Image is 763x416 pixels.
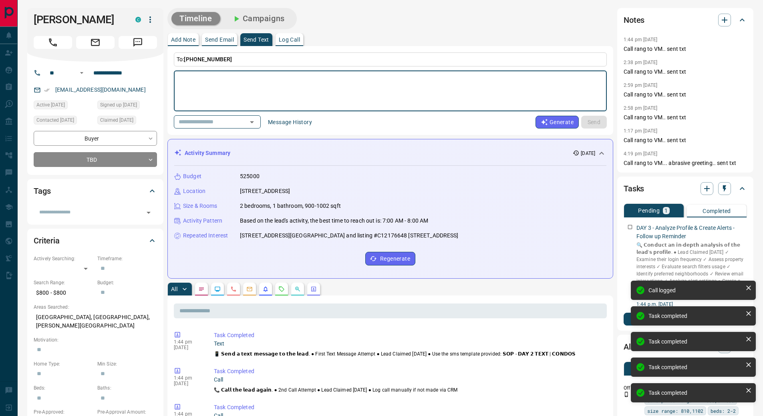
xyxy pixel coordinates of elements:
[214,386,604,394] p: 📞 𝗖𝗮𝗹𝗹 𝘁𝗵𝗲 𝗹𝗲𝗮𝗱 𝗮𝗴𝗮𝗶𝗻. ● 2nd Call Attempt ● Lead Claimed [DATE] ‎● Log call manually if not made ...
[624,384,640,392] p: Off
[648,338,742,345] div: Task completed
[624,337,747,356] div: Alerts
[648,287,742,293] div: Call logged
[246,117,258,128] button: Open
[240,172,260,181] p: 525000
[214,286,221,292] svg: Lead Browsing Activity
[278,286,285,292] svg: Requests
[34,408,93,416] p: Pre-Approved:
[34,336,157,344] p: Motivation:
[34,279,93,286] p: Search Range:
[624,392,629,397] svg: Push Notification Only
[171,286,177,292] p: All
[703,208,731,214] p: Completed
[198,286,205,292] svg: Notes
[636,241,747,292] p: 🔍 𝗖𝗼𝗻𝗱𝘂𝗰𝘁 𝗮𝗻 𝗶𝗻-𝗱𝗲𝗽𝘁𝗵 𝗮𝗻𝗮𝗹𝘆𝘀𝗶𝘀 𝗼𝗳 𝘁𝗵𝗲 𝗹𝗲𝗮𝗱'𝘀 𝗽𝗿𝗼𝗳𝗶𝗹𝗲. ‎● Lead Claimed [DATE] ✓ Examine their logi...
[34,131,157,146] div: Buyer
[77,68,87,78] button: Open
[624,128,658,134] p: 1:17 pm [DATE]
[171,12,220,25] button: Timeline
[174,375,202,381] p: 1:44 pm
[244,37,269,42] p: Send Text
[624,313,747,326] button: New Task
[34,181,157,201] div: Tags
[624,105,658,111] p: 2:58 pm [DATE]
[624,90,747,99] p: Call rang to VM.. sent txt
[97,408,157,416] p: Pre-Approval Amount:
[365,252,415,265] button: Regenerate
[624,182,644,195] h2: Tasks
[214,376,604,384] p: Call
[34,116,93,127] div: Thu Oct 09 2025
[624,340,644,353] h2: Alerts
[183,231,228,240] p: Repeated Interest
[100,101,137,109] span: Signed up [DATE]
[174,52,607,66] p: To:
[34,286,93,299] p: $800 - $800
[214,350,604,358] p: 📱 𝗦𝗲𝗻𝗱 𝗮 𝘁𝗲𝘅𝘁 𝗺𝗲𝘀𝘀𝗮𝗴𝗲 𝘁𝗼 𝘁𝗵𝗲 𝗹𝗲𝗮𝗱. ● First Text Message Attempt ● Lead Claimed [DATE] ● Use the s...
[34,100,93,112] div: Thu Aug 07 2025
[97,384,157,392] p: Baths:
[183,202,217,210] p: Size & Rooms
[34,255,93,262] p: Actively Searching:
[647,407,703,415] span: size range: 810,1102
[246,286,253,292] svg: Emails
[97,279,157,286] p: Budget:
[34,185,50,197] h2: Tags
[624,10,747,30] div: Notes
[34,384,93,392] p: Beds:
[174,345,202,350] p: [DATE]
[648,390,742,396] div: Task completed
[624,136,747,145] p: Call rang to VM.. sent txt
[711,407,736,415] span: beds: 2-2
[648,313,742,319] div: Task completed
[100,116,133,124] span: Claimed [DATE]
[240,231,459,240] p: [STREET_ADDRESS][GEOGRAPHIC_DATA] and listing #C12176648 [STREET_ADDRESS]
[183,217,222,225] p: Activity Pattern
[636,224,747,241] p: DAY 3 - Analyze Profile & Create Alerts - Follow up Reminder
[97,255,157,262] p: Timeframe:
[36,116,74,124] span: Contacted [DATE]
[240,202,341,210] p: 2 bedrooms, 1 bathroom, 900-1002 sqft
[624,159,747,167] p: Call rang to VM... abrasive greeting.. sent txt
[624,151,658,157] p: 4:19 pm [DATE]
[34,311,157,332] p: [GEOGRAPHIC_DATA], [GEOGRAPHIC_DATA], [PERSON_NAME][GEOGRAPHIC_DATA]
[34,303,157,311] p: Areas Searched:
[205,37,234,42] p: Send Email
[624,60,658,65] p: 2:38 pm [DATE]
[230,286,237,292] svg: Calls
[664,208,668,213] p: 1
[183,172,201,181] p: Budget
[185,149,230,157] p: Activity Summary
[214,340,604,348] p: Text
[263,116,317,129] button: Message History
[624,179,747,198] div: Tasks
[581,150,595,157] p: [DATE]
[97,360,157,368] p: Min Size:
[171,37,195,42] p: Add Note
[648,364,742,370] div: Task completed
[624,68,747,76] p: Call rang to VM.. sent txt
[34,234,60,247] h2: Criteria
[55,86,146,93] a: [EMAIL_ADDRESS][DOMAIN_NAME]
[624,82,658,88] p: 2:59 pm [DATE]
[97,100,157,112] div: Thu Aug 07 2025
[310,286,317,292] svg: Agent Actions
[279,37,300,42] p: Log Call
[36,101,65,109] span: Active [DATE]
[184,56,232,62] span: [PHONE_NUMBER]
[638,208,660,213] p: Pending
[143,207,154,218] button: Open
[294,286,301,292] svg: Opportunities
[34,36,72,49] span: Call
[624,45,747,53] p: Call rang to VM.. sent txt
[135,17,141,22] div: condos.ca
[214,367,604,376] p: Task Completed
[214,403,604,412] p: Task Completed
[76,36,115,49] span: Email
[536,116,579,129] button: Generate
[34,360,93,368] p: Home Type:
[624,14,644,26] h2: Notes
[624,37,658,42] p: 1:44 pm [DATE]
[34,152,157,167] div: TBD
